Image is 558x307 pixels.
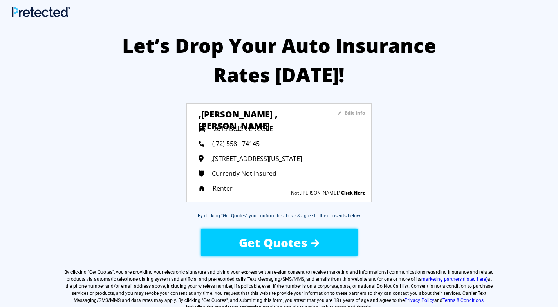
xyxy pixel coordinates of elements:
[212,169,276,178] span: Currently Not Insured
[115,31,443,90] h2: Let’s Drop Your Auto Insurance Rates [DATE]!
[89,269,112,275] span: Get Quotes
[442,298,484,303] a: Terms & Conditions
[211,154,302,163] span: ,[STREET_ADDRESS][US_STATE]
[213,125,273,133] span: 2019 BUICK ENCORE
[199,108,314,120] h3: ,[PERSON_NAME] ,[PERSON_NAME]
[213,184,233,193] span: Renter
[341,190,365,196] a: Click Here
[201,229,358,256] button: Get Quotes
[421,276,488,282] a: marketing partners (listed here)
[239,235,307,251] span: Get Quotes
[291,190,340,196] sapn: Not ,[PERSON_NAME]?
[405,298,434,303] a: Privacy Policy
[345,110,365,116] sapn: Edit Info
[198,212,360,219] div: By clicking "Get Quotes" you confirm the above & agree to the consents below
[212,139,260,148] span: (,72) 558 - 74145
[12,7,70,17] img: Main Logo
